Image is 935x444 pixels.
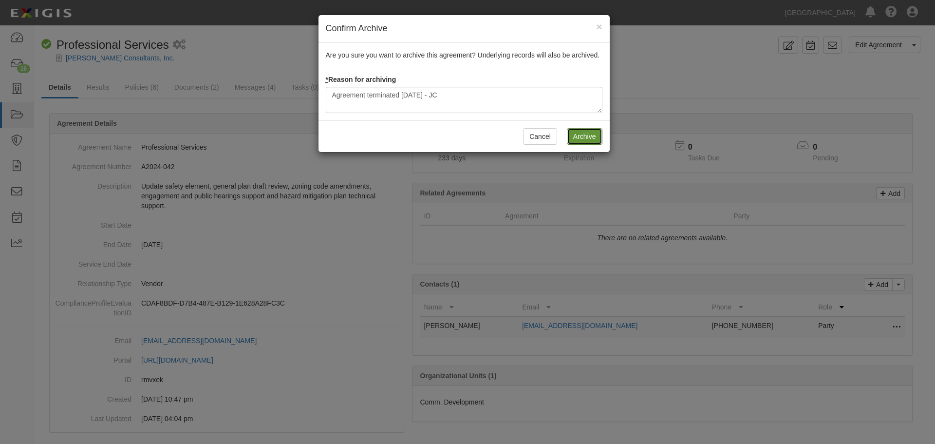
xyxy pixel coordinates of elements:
[326,76,328,83] abbr: required
[596,21,602,32] button: Close
[326,22,602,35] h4: Confirm Archive
[326,75,396,84] label: Reason for archiving
[567,128,602,145] input: Archive
[318,43,610,120] div: Are you sure you want to archive this agreement? Underlying records will also be archived.
[596,21,602,32] span: ×
[523,128,557,145] button: Cancel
